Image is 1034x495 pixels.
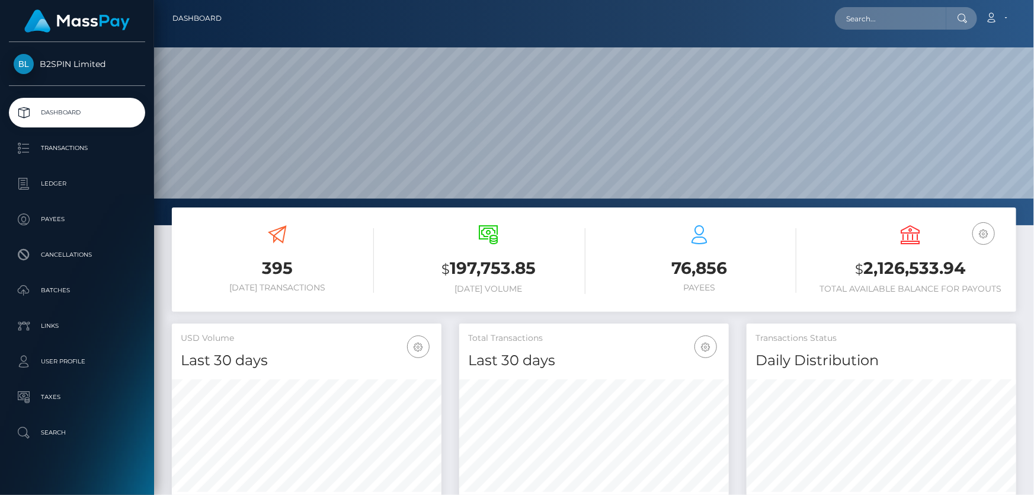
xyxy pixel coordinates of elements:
[172,6,222,31] a: Dashboard
[181,333,433,344] h5: USD Volume
[9,169,145,199] a: Ledger
[24,9,130,33] img: MassPay Logo
[14,210,140,228] p: Payees
[9,205,145,234] a: Payees
[9,382,145,412] a: Taxes
[9,98,145,127] a: Dashboard
[814,257,1007,281] h3: 2,126,533.94
[603,257,796,280] h3: 76,856
[9,133,145,163] a: Transactions
[756,350,1007,371] h4: Daily Distribution
[14,388,140,406] p: Taxes
[9,276,145,305] a: Batches
[9,418,145,448] a: Search
[14,54,34,74] img: B2SPIN Limited
[14,104,140,122] p: Dashboard
[14,282,140,299] p: Batches
[756,333,1007,344] h5: Transactions Status
[392,284,585,294] h6: [DATE] Volume
[856,261,864,277] small: $
[603,283,796,293] h6: Payees
[392,257,585,281] h3: 197,753.85
[9,347,145,376] a: User Profile
[14,317,140,335] p: Links
[181,350,433,371] h4: Last 30 days
[468,350,720,371] h4: Last 30 days
[9,59,145,69] span: B2SPIN Limited
[14,424,140,442] p: Search
[181,257,374,280] h3: 395
[14,246,140,264] p: Cancellations
[814,284,1007,294] h6: Total Available Balance for Payouts
[9,240,145,270] a: Cancellations
[14,353,140,371] p: User Profile
[14,175,140,193] p: Ledger
[9,311,145,341] a: Links
[181,283,374,293] h6: [DATE] Transactions
[14,139,140,157] p: Transactions
[468,333,720,344] h5: Total Transactions
[835,7,946,30] input: Search...
[441,261,450,277] small: $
